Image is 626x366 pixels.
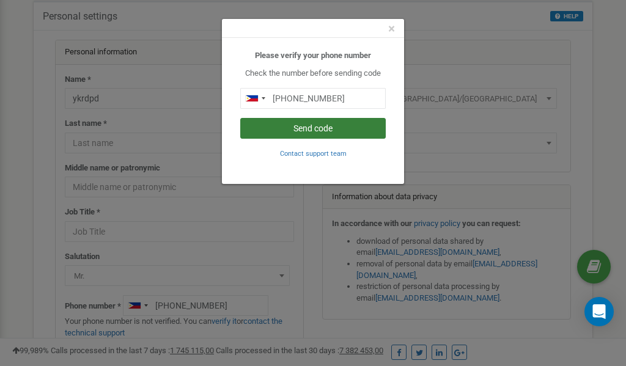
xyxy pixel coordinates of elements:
[241,89,269,108] div: Telephone country code
[388,21,395,36] span: ×
[280,150,347,158] small: Contact support team
[388,23,395,35] button: Close
[240,68,386,79] p: Check the number before sending code
[280,148,347,158] a: Contact support team
[584,297,614,326] div: Open Intercom Messenger
[240,88,386,109] input: 0905 123 4567
[240,118,386,139] button: Send code
[255,51,371,60] b: Please verify your phone number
